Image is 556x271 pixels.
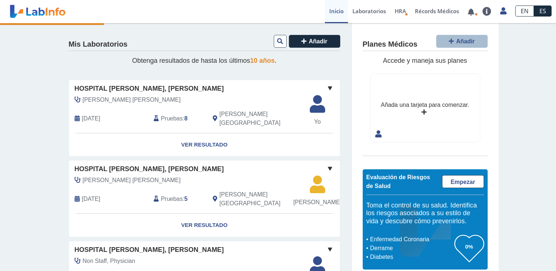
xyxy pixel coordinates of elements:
[184,196,188,202] b: 5
[305,118,330,126] span: Yo
[132,57,276,64] span: Obtenga resultados de hasta los últimos .
[69,133,340,156] a: Ver Resultado
[381,101,469,109] div: Añada una tarjeta para comenzar.
[455,242,484,251] h3: 0%
[293,198,341,207] span: [PERSON_NAME]
[436,35,488,48] button: Añadir
[219,110,301,127] span: Ponce, PR
[515,6,534,17] a: EN
[83,95,181,104] span: Lefebre Fernandez, Amedee
[451,179,475,185] span: Empezar
[534,6,552,17] a: ES
[69,214,340,237] a: Ver Resultado
[456,38,475,44] span: Añadir
[250,57,275,64] span: 10 años
[161,195,183,203] span: Pruebas
[383,57,467,64] span: Accede y maneja sus planes
[289,35,340,48] button: Añadir
[75,164,224,174] span: Hospital [PERSON_NAME], [PERSON_NAME]
[82,114,100,123] span: 2025-04-17
[368,235,455,244] li: Enfermedad Coronaria
[161,114,183,123] span: Pruebas
[148,110,207,127] div: :
[83,257,135,265] span: Non Staff, Physician
[363,40,417,49] h4: Planes Médicos
[442,175,484,188] a: Empezar
[148,190,207,208] div: :
[184,115,188,122] b: 8
[75,84,224,94] span: Hospital [PERSON_NAME], [PERSON_NAME]
[368,253,455,261] li: Diabetes
[82,195,100,203] span: 2025-04-17
[83,176,181,185] span: Lefebre Fernandez, Amedee
[366,174,430,189] span: Evaluación de Riesgos de Salud
[219,190,301,208] span: Ponce, PR
[395,7,406,15] span: HRA
[69,40,128,49] h4: Mis Laboratorios
[309,38,327,44] span: Añadir
[368,244,455,253] li: Derrame
[75,245,224,255] span: Hospital [PERSON_NAME], [PERSON_NAME]
[366,202,484,225] h5: Toma el control de su salud. Identifica los riesgos asociados a su estilo de vida y descubre cómo...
